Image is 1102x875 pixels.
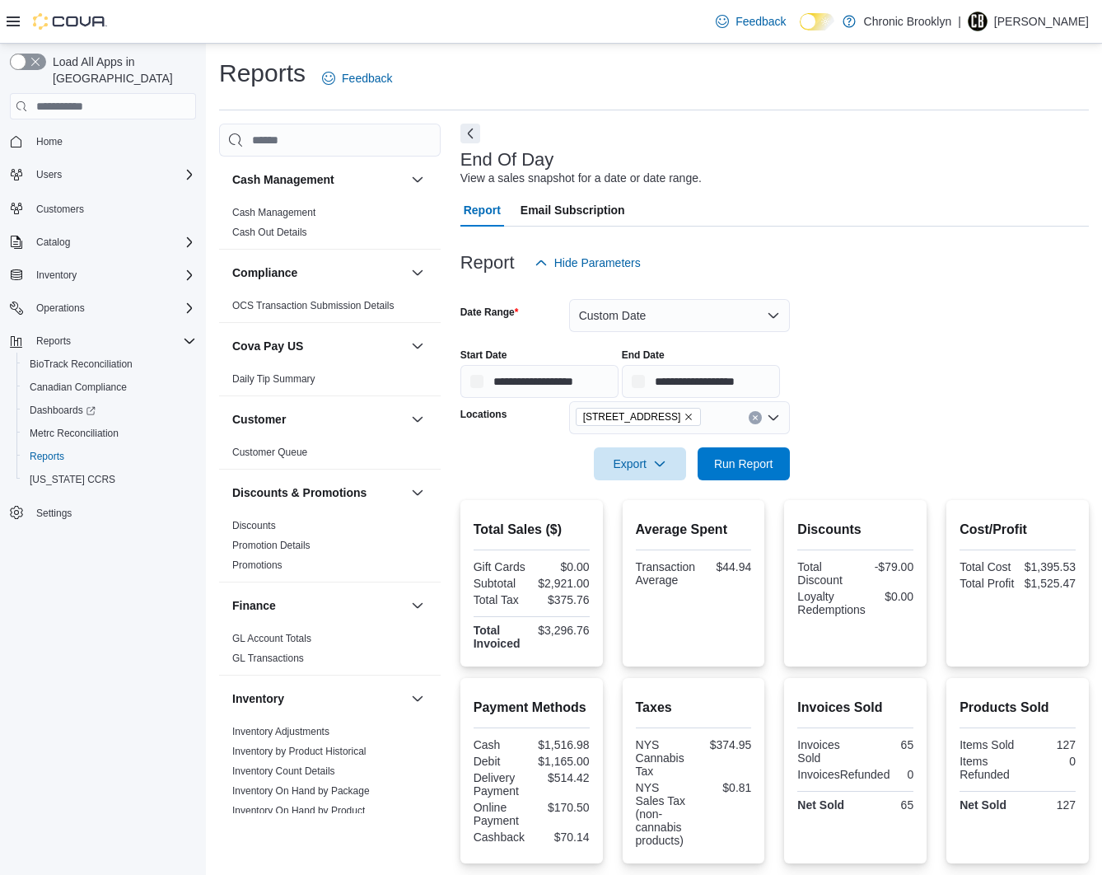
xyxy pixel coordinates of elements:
[408,336,427,356] button: Cova Pay US
[232,690,404,707] button: Inventory
[535,831,589,844] div: $70.14
[315,62,399,95] a: Feedback
[968,12,988,31] div: Ned Farrell
[30,358,133,371] span: BioTrack Reconciliation
[859,560,913,573] div: -$79.00
[23,377,133,397] a: Canadian Compliance
[408,596,427,615] button: Finance
[36,236,70,249] span: Catalog
[232,597,404,614] button: Finance
[16,468,203,491] button: [US_STATE] CCRS
[408,689,427,709] button: Inventory
[1021,798,1076,812] div: 127
[735,13,786,30] span: Feedback
[30,404,96,417] span: Dashboards
[30,265,196,285] span: Inventory
[232,338,303,354] h3: Cova Pay US
[3,163,203,186] button: Users
[30,503,78,523] a: Settings
[797,798,844,812] strong: Net Sold
[232,447,307,458] a: Customer Queue
[232,484,404,501] button: Discounts & Promotions
[232,264,404,281] button: Compliance
[219,369,441,395] div: Cova Pay US
[232,597,276,614] h3: Finance
[636,520,752,540] h2: Average Spent
[474,738,528,751] div: Cash
[232,805,365,817] a: Inventory On Hand by Product
[30,131,196,152] span: Home
[896,768,913,781] div: 0
[797,738,852,765] div: Invoices Sold
[232,653,304,664] a: GL Transactions
[30,331,77,351] button: Reports
[797,698,913,718] h2: Invoices Sold
[535,593,589,606] div: $375.76
[232,652,304,665] span: GL Transactions
[474,593,528,606] div: Total Tax
[232,300,395,311] a: OCS Transaction Submission Details
[535,771,589,784] div: $514.42
[30,265,83,285] button: Inventory
[474,520,590,540] h2: Total Sales ($)
[859,738,913,751] div: 65
[219,57,306,90] h1: Reports
[232,765,335,778] span: Inventory Count Details
[460,365,619,398] input: Press the down key to open a popover containing a calendar.
[232,559,283,572] span: Promotions
[23,447,71,466] a: Reports
[36,203,84,216] span: Customers
[232,745,367,758] span: Inventory by Product Historical
[342,70,392,87] span: Feedback
[232,411,404,428] button: Customer
[698,447,790,480] button: Run Report
[23,354,139,374] a: BioTrack Reconciliation
[232,299,395,312] span: OCS Transaction Submission Details
[232,725,329,738] span: Inventory Adjustments
[521,194,625,227] span: Email Subscription
[622,349,665,362] label: End Date
[30,199,91,219] a: Customers
[460,253,515,273] h3: Report
[30,450,64,463] span: Reports
[232,484,367,501] h3: Discounts & Promotions
[30,165,196,185] span: Users
[16,353,203,376] button: BioTrack Reconciliation
[535,560,589,573] div: $0.00
[30,473,115,486] span: [US_STATE] CCRS
[30,198,196,218] span: Customers
[554,255,641,271] span: Hide Parameters
[474,801,528,827] div: Online Payment
[636,560,696,587] div: Transaction Average
[30,165,68,185] button: Users
[535,577,589,590] div: $2,921.00
[16,422,203,445] button: Metrc Reconciliation
[864,12,952,31] p: Chronic Brooklyn
[10,123,196,568] nav: Complex example
[960,738,1014,751] div: Items Sold
[474,771,528,798] div: Delivery Payment
[232,264,297,281] h3: Compliance
[16,399,203,422] a: Dashboards
[3,501,203,525] button: Settings
[232,540,311,551] a: Promotion Details
[960,755,1014,781] div: Items Refunded
[232,690,284,707] h3: Inventory
[622,365,780,398] input: Press the down key to open a popover containing a calendar.
[232,171,334,188] h3: Cash Management
[232,411,286,428] h3: Customer
[960,577,1014,590] div: Total Profit
[30,232,196,252] span: Catalog
[36,135,63,148] span: Home
[30,381,127,394] span: Canadian Compliance
[464,194,501,227] span: Report
[604,447,676,480] span: Export
[859,798,913,812] div: 65
[535,755,589,768] div: $1,165.00
[232,726,329,737] a: Inventory Adjustments
[535,801,589,814] div: $170.50
[23,354,196,374] span: BioTrack Reconciliation
[797,768,890,781] div: InvoicesRefunded
[714,456,773,472] span: Run Report
[583,409,681,425] span: [STREET_ADDRESS]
